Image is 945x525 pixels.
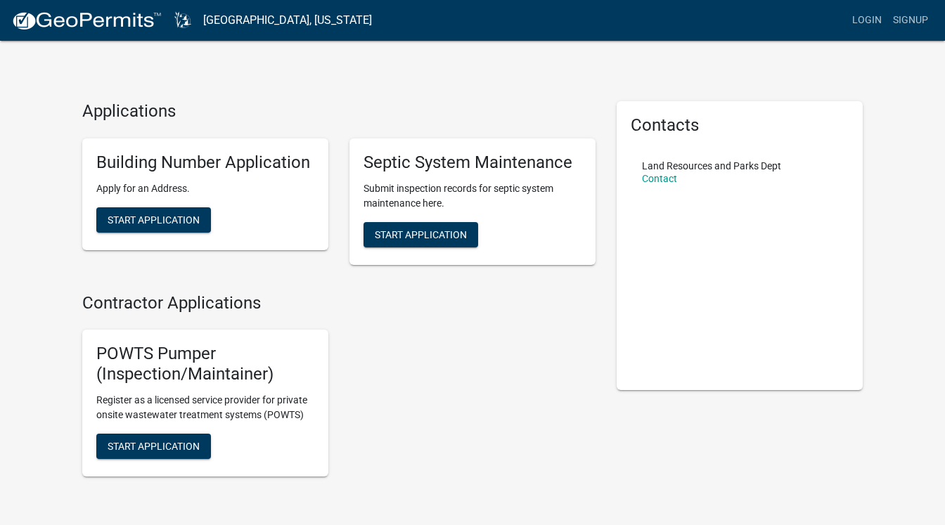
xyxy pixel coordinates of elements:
[82,293,596,488] wm-workflow-list-section: Contractor Applications
[642,161,781,171] p: Land Resources and Parks Dept
[847,7,887,34] a: Login
[96,393,314,422] p: Register as a licensed service provider for private onsite wastewater treatment systems (POWTS)
[631,115,849,136] h5: Contacts
[642,173,677,184] a: Contact
[82,293,596,313] h4: Contractor Applications
[96,434,211,459] button: Start Application
[173,11,192,30] img: Dodge County, Wisconsin
[375,228,467,240] span: Start Application
[96,153,314,173] h5: Building Number Application
[108,214,200,225] span: Start Application
[82,101,596,122] h4: Applications
[82,101,596,276] wm-workflow-list-section: Applications
[364,181,581,211] p: Submit inspection records for septic system maintenance here.
[96,344,314,384] h5: POWTS Pumper (Inspection/Maintainer)
[96,207,211,233] button: Start Application
[887,7,934,34] a: Signup
[96,181,314,196] p: Apply for an Address.
[108,440,200,451] span: Start Application
[364,222,478,247] button: Start Application
[203,8,372,32] a: [GEOGRAPHIC_DATA], [US_STATE]
[364,153,581,173] h5: Septic System Maintenance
